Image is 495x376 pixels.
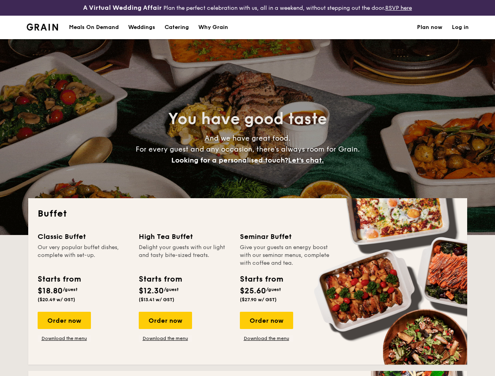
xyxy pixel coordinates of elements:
div: Order now [139,312,192,329]
a: Why Grain [194,16,233,39]
div: Order now [240,312,293,329]
span: And we have great food. For every guest and any occasion, there’s always room for Grain. [136,134,360,164]
div: Starts from [139,273,181,285]
div: Delight your guests with our light and tasty bite-sized treats. [139,244,230,267]
span: ($27.90 w/ GST) [240,297,277,302]
span: /guest [63,287,78,292]
div: High Tea Buffet [139,231,230,242]
h1: Catering [165,16,189,39]
span: Looking for a personalised touch? [171,156,288,164]
img: Grain [27,23,58,31]
a: Catering [160,16,194,39]
span: ($20.49 w/ GST) [38,297,75,302]
div: Why Grain [198,16,228,39]
div: Starts from [38,273,80,285]
span: /guest [164,287,179,292]
div: Our very popular buffet dishes, complete with set-up. [38,244,129,267]
div: Starts from [240,273,283,285]
div: Classic Buffet [38,231,129,242]
a: Logotype [27,23,58,31]
span: $25.60 [240,286,266,296]
span: Let's chat. [288,156,324,164]
span: /guest [266,287,281,292]
span: You have good taste [168,110,327,128]
a: Meals On Demand [64,16,123,39]
a: Download the menu [139,335,192,342]
span: ($13.41 w/ GST) [139,297,174,302]
span: $18.80 [38,286,63,296]
div: Meals On Demand [69,16,119,39]
div: Order now [38,312,91,329]
span: $12.30 [139,286,164,296]
a: RSVP here [385,5,412,11]
h4: A Virtual Wedding Affair [83,3,162,13]
a: Plan now [417,16,442,39]
div: Plan the perfect celebration with us, all in a weekend, without stepping out the door. [83,3,413,13]
div: Seminar Buffet [240,231,332,242]
div: Give your guests an energy boost with our seminar menus, complete with coffee and tea. [240,244,332,267]
a: Download the menu [240,335,293,342]
div: Weddings [128,16,155,39]
h2: Buffet [38,208,458,220]
a: Download the menu [38,335,91,342]
a: Weddings [123,16,160,39]
a: Log in [452,16,469,39]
